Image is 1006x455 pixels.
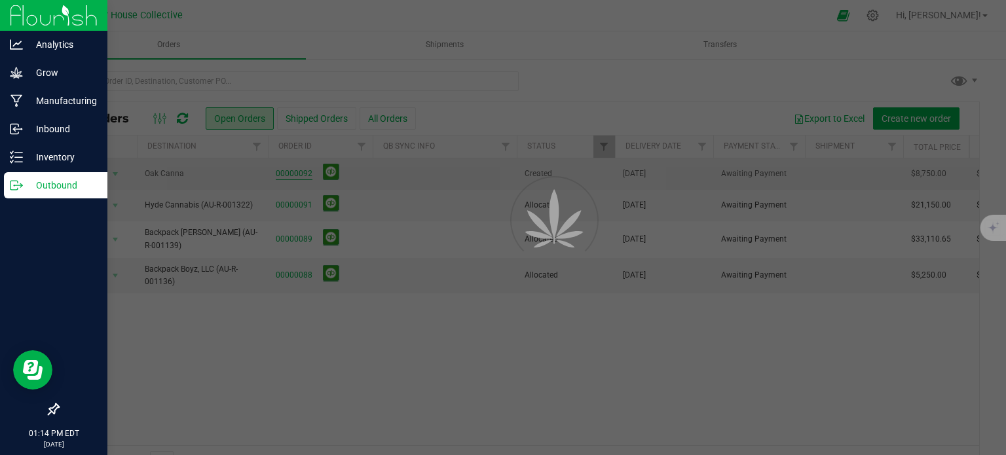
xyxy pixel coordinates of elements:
[10,151,23,164] inline-svg: Inventory
[23,65,102,81] p: Grow
[23,177,102,193] p: Outbound
[23,37,102,52] p: Analytics
[10,38,23,51] inline-svg: Analytics
[23,121,102,137] p: Inbound
[6,428,102,439] p: 01:14 PM EDT
[10,179,23,192] inline-svg: Outbound
[23,93,102,109] p: Manufacturing
[13,350,52,390] iframe: Resource center
[6,439,102,449] p: [DATE]
[10,122,23,136] inline-svg: Inbound
[23,149,102,165] p: Inventory
[10,66,23,79] inline-svg: Grow
[10,94,23,107] inline-svg: Manufacturing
